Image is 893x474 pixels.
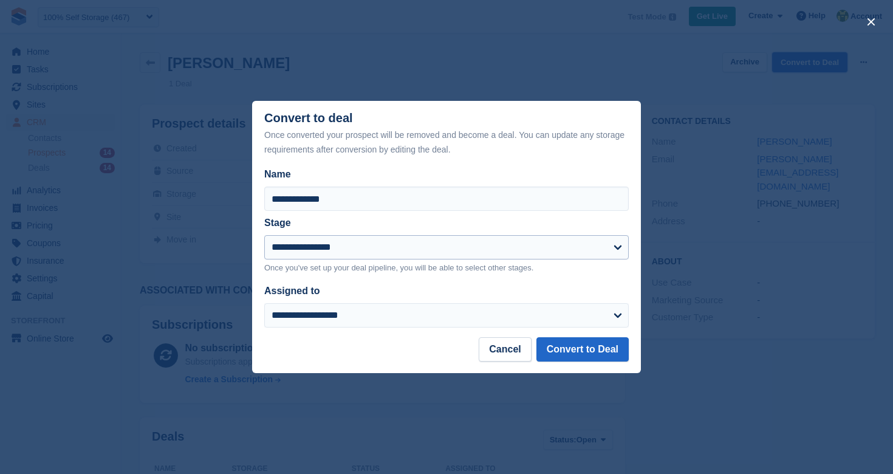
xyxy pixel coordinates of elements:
label: Name [264,167,629,182]
label: Stage [264,218,291,228]
button: Convert to Deal [536,337,629,362]
p: Once you've set up your deal pipeline, you will be able to select other stages. [264,262,629,274]
button: Cancel [479,337,531,362]
div: Convert to deal [264,111,629,157]
button: close [861,12,881,32]
label: Assigned to [264,286,320,296]
div: Once converted your prospect will be removed and become a deal. You can update any storage requir... [264,128,629,157]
